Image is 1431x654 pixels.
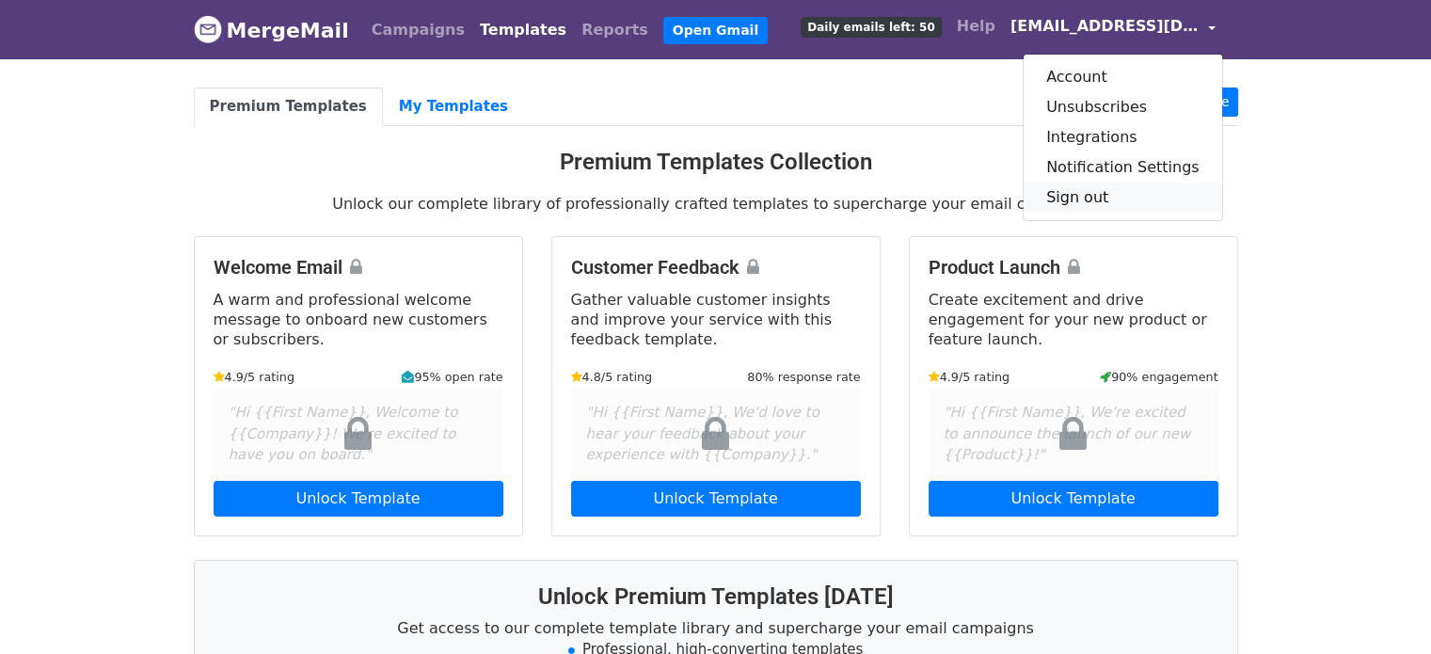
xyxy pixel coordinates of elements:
h4: Welcome Email [214,256,503,279]
span: [EMAIL_ADDRESS][DOMAIN_NAME] [1010,15,1199,38]
img: MergeMail logo [194,15,222,43]
small: 95% open rate [402,368,502,386]
a: MergeMail [194,10,349,50]
small: 4.9/5 rating [929,368,1010,386]
div: "Hi {{First Name}}, We're excited to announce the launch of our new {{Product}}!" [929,387,1218,481]
a: Help [949,8,1003,45]
a: Reports [574,11,656,49]
a: Open Gmail [663,17,768,44]
h4: Product Launch [929,256,1218,279]
span: Daily emails left: 50 [801,17,941,38]
a: Campaigns [364,11,472,49]
p: A warm and professional welcome message to onboard new customers or subscribers. [214,290,503,349]
a: Unlock Template [214,481,503,517]
a: Templates [472,11,574,49]
a: [EMAIL_ADDRESS][DOMAIN_NAME] [1003,8,1223,52]
h4: Customer Feedback [571,256,861,279]
p: Gather valuable customer insights and improve your service with this feedback template. [571,290,861,349]
a: Account [1024,62,1222,92]
a: Notification Settings [1024,152,1222,183]
a: Daily emails left: 50 [793,8,948,45]
small: 4.9/5 rating [214,368,295,386]
p: Unlock our complete library of professionally crafted templates to supercharge your email campaigns [194,194,1238,214]
small: 90% engagement [1100,368,1218,386]
a: Premium Templates [194,88,383,126]
a: My Templates [383,88,524,126]
div: [EMAIL_ADDRESS][DOMAIN_NAME] [1023,54,1223,221]
a: Unsubscribes [1024,92,1222,122]
a: Sign out [1024,183,1222,213]
a: Unlock Template [929,481,1218,517]
p: Get access to our complete template library and supercharge your email campaigns [217,618,1215,638]
div: "Hi {{First Name}}, We'd love to hear your feedback about your experience with {{Company}}." [571,387,861,481]
small: 80% response rate [747,368,860,386]
h3: Premium Templates Collection [194,149,1238,176]
a: Integrations [1024,122,1222,152]
iframe: Chat Widget [1337,564,1431,654]
p: Create excitement and drive engagement for your new product or feature launch. [929,290,1218,349]
h3: Unlock Premium Templates [DATE] [217,583,1215,611]
small: 4.8/5 rating [571,368,653,386]
div: "Hi {{First Name}}, Welcome to {{Company}}! We're excited to have you on board." [214,387,503,481]
a: Unlock Template [571,481,861,517]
